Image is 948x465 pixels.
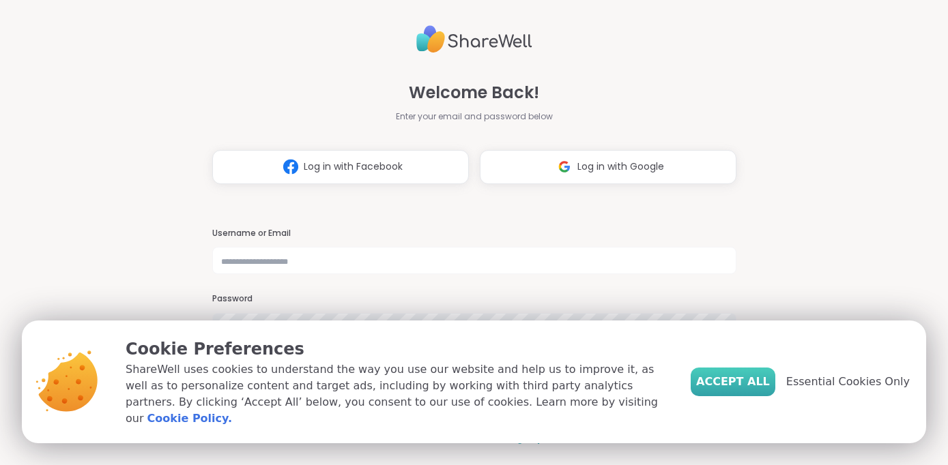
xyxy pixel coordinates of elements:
span: Log in with Google [577,160,664,174]
span: Essential Cookies Only [786,374,910,390]
button: Log in with Google [480,150,736,184]
h3: Username or Email [212,228,736,239]
img: ShareWell Logo [416,20,532,59]
h3: Password [212,293,736,305]
span: Accept All [696,374,770,390]
span: Log in with Facebook [304,160,403,174]
img: ShareWell Logomark [551,154,577,179]
img: ShareWell Logomark [278,154,304,179]
a: Cookie Policy. [147,410,232,427]
button: Log in with Facebook [212,150,469,184]
span: Welcome Back! [409,80,539,105]
p: Cookie Preferences [126,337,669,361]
span: Enter your email and password below [396,110,553,123]
button: Accept All [691,367,775,396]
p: ShareWell uses cookies to understand the way you use our website and help us to improve it, as we... [126,361,669,427]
